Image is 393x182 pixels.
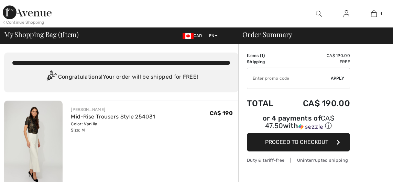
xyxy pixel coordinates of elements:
[183,33,205,38] span: CAD
[247,53,284,59] td: Items ( )
[380,11,382,17] span: 1
[3,5,52,19] img: 1ère Avenue
[247,59,284,65] td: Shipping
[71,106,155,113] div: [PERSON_NAME]
[247,157,350,163] div: Duty & tariff-free | Uninterrupted shipping
[4,31,79,38] span: My Shopping Bag ( Item)
[265,114,334,130] span: CA$ 47.50
[247,92,284,115] td: Total
[247,68,331,89] input: Promo code
[234,31,389,38] div: Order Summary
[284,92,350,115] td: CA$ 190.00
[298,124,323,130] img: Sezzle
[247,115,350,133] div: or 4 payments ofCA$ 47.50withSezzle Click to learn more about Sezzle
[71,113,155,120] a: Mid-Rise Trousers Style 254031
[3,19,44,25] div: < Continue Shopping
[316,10,322,18] img: search the website
[343,10,349,18] img: My Info
[12,70,230,84] div: Congratulations! Your order will be shipped for FREE!
[247,115,350,130] div: or 4 payments of with
[265,139,328,145] span: Proceed to Checkout
[210,110,233,116] span: CA$ 190
[284,59,350,65] td: Free
[71,121,155,133] div: Color: Vanilla Size: M
[261,53,263,58] span: 1
[331,75,345,81] span: Apply
[209,33,218,38] span: EN
[183,33,194,39] img: Canadian Dollar
[338,10,355,18] a: Sign In
[247,133,350,151] button: Proceed to Checkout
[371,10,377,18] img: My Bag
[284,53,350,59] td: CA$ 190.00
[360,10,387,18] a: 1
[44,70,58,84] img: Congratulation2.svg
[60,29,63,38] span: 1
